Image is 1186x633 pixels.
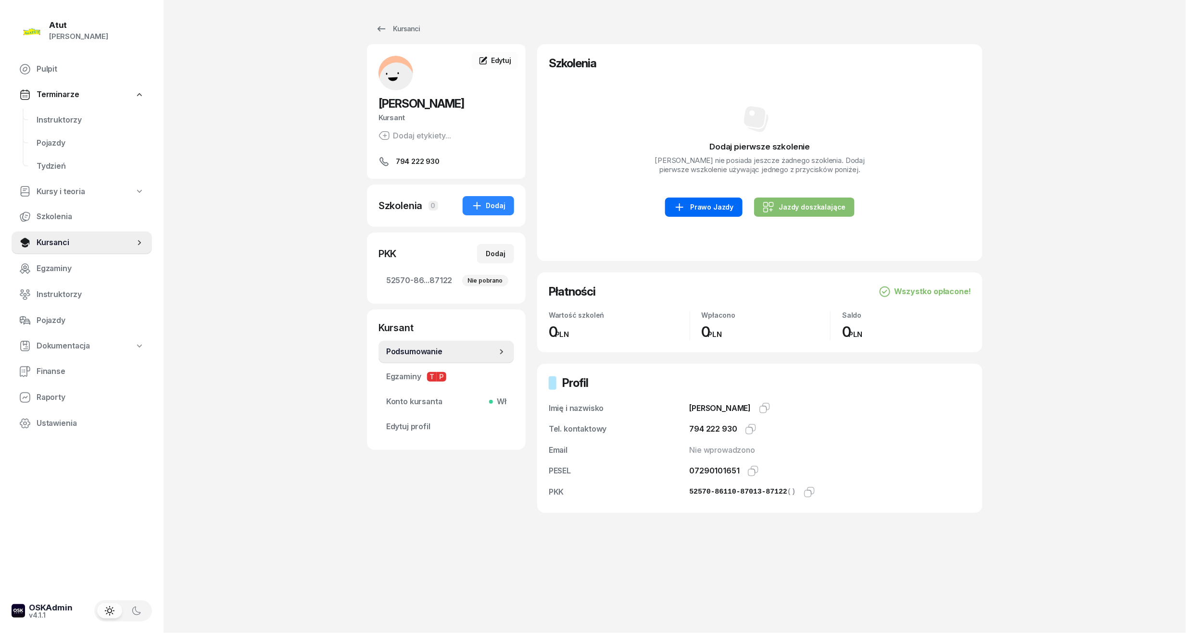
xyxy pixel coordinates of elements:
span: Pojazdy [37,314,144,327]
div: 07290101651 [690,465,740,477]
span: 0 [429,201,438,211]
span: Kursanci [37,236,135,249]
div: Wpłacono [702,311,831,319]
img: logo-xs-dark@2x.png [12,604,25,618]
div: Kursant [379,321,514,335]
a: Podsumowanie [379,340,514,363]
div: Saldo [842,311,971,319]
h3: Dodaj pierwsze szkolenie [549,140,971,153]
div: 0 [702,323,831,341]
span: Finanse [37,365,144,378]
div: Prawo Jazdy [674,201,733,213]
div: 52570-86110-87013-87122 [690,486,796,498]
div: Jazdy doszkalające [763,201,846,213]
a: Pulpit [12,58,152,81]
div: Wartość szkoleń [549,311,690,319]
a: Kursanci [12,231,152,254]
span: Edytuj profil [386,421,506,433]
a: Instruktorzy [29,109,152,132]
div: PKK [379,247,397,261]
small: PLN [708,330,722,339]
div: v4.1.1 [29,612,73,619]
span: Podsumowanie [386,346,497,358]
span: [PERSON_NAME] [379,97,464,111]
small: PLN [555,330,569,339]
button: Dodaj [463,196,514,215]
a: Instruktorzy [12,283,152,306]
div: Kursanci [376,23,420,35]
a: Finanse [12,360,152,383]
span: Terminarze [37,88,79,101]
a: Edytuj [472,52,518,69]
div: Nie wprowadzono [690,444,971,457]
span: Instruktorzy [37,288,144,301]
a: Pojazdy [12,309,152,332]
span: Pojazdy [37,137,144,149]
a: Konto kursantaWł [379,390,514,413]
div: Szkolenia [379,199,423,212]
span: Egzaminy [386,371,506,383]
a: Terminarze [12,84,152,106]
div: Dodaj [486,248,505,260]
div: Atut [49,21,108,29]
a: Egzaminy [12,257,152,280]
span: Imię i nazwisko [549,403,604,413]
a: Raporty [12,386,152,409]
a: Kursanci [367,19,429,38]
a: Szkolenia [12,205,152,228]
span: Ustawienia [37,417,144,430]
span: Szkolenia [37,211,144,223]
span: P [437,372,446,382]
div: OSKAdmin [29,604,73,612]
div: 794 222 930 [690,423,737,435]
span: T [427,372,437,382]
button: Dodaj etykiety... [379,130,451,141]
span: 794 222 930 [396,156,440,167]
h2: Szkolenia [549,56,971,71]
p: [PERSON_NAME] nie posiada jeszcze żadnego szoklenia. Dodaj pierwsze wszkolenie używając jednego z... [652,156,868,174]
a: 52570-86...87122Nie pobrano [379,269,514,292]
span: Instruktorzy [37,114,144,126]
div: PESEL [549,465,690,477]
span: Wł [493,396,506,408]
span: () [787,488,796,496]
span: Kursy i teoria [37,186,85,198]
a: Edytuj profil [379,415,514,438]
button: Dodaj [477,244,514,263]
a: Prawo Jazdy [665,198,742,217]
span: Egzaminy [37,262,144,275]
div: 0 [549,323,690,341]
div: Nie pobrano [462,275,508,286]
span: Pulpit [37,63,144,75]
a: Jazdy doszkalające [754,198,855,217]
a: EgzaminyTP [379,365,514,388]
small: PLN [848,330,863,339]
div: Dodaj [471,200,505,211]
span: [PERSON_NAME] [690,403,751,413]
span: Dokumentacja [37,340,90,352]
a: Tydzień [29,155,152,178]
div: PKK [549,486,690,498]
h2: Profil [562,375,588,391]
div: Tel. kontaktowy [549,423,690,435]
a: Pojazdy [29,132,152,155]
a: Ustawienia [12,412,152,435]
span: Tydzień [37,160,144,173]
h2: Płatności [549,284,595,299]
div: Email [549,444,690,457]
a: 794 222 930 [379,156,514,167]
span: Edytuj [491,56,511,64]
div: Kursant [379,112,514,124]
a: Dokumentacja [12,335,152,357]
div: [PERSON_NAME] [49,30,108,43]
div: 0 [842,323,971,341]
span: Raporty [37,391,144,404]
a: Kursy i teoria [12,181,152,203]
div: Wszystko opłacone! [879,285,971,298]
span: 52570-86...87122 [386,274,506,287]
span: Konto kursanta [386,396,506,408]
